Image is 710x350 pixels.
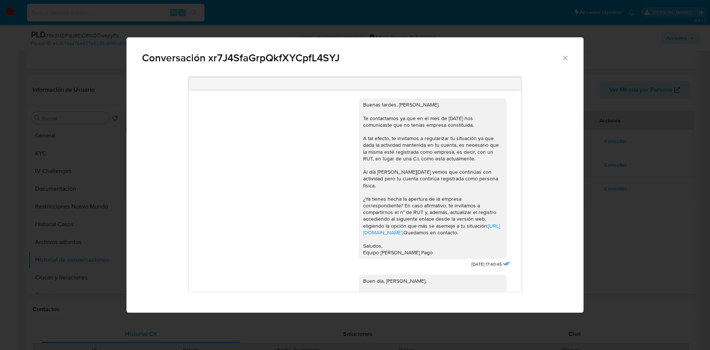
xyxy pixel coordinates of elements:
div: Comunicación [126,37,584,313]
div: Buenas tardes, [PERSON_NAME]. Te contactamos ya que en el mes de [DATE] nos comunicaste que no te... [363,101,502,256]
button: Cerrar [562,54,568,61]
span: Conversación xr7J4SfaGrpQkfXYCpfL4SYJ [142,53,562,63]
span: [DATE] 17:40:45 [471,261,502,268]
div: Buen día, [PERSON_NAME]. Te contactamos nuevamente ya que no hemos recibido respuesta de tu parte... [363,278,502,345]
a: [URL][DOMAIN_NAME]. [363,222,500,236]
